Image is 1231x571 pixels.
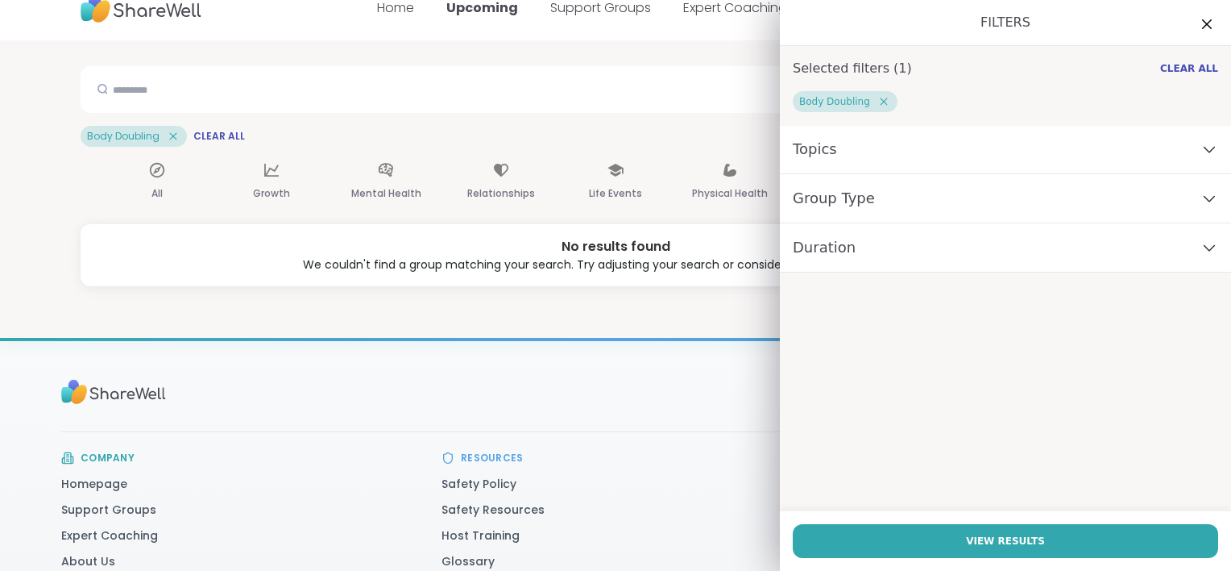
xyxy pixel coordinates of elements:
[793,187,875,210] span: Group Type
[441,553,495,569] a: Glossary
[441,502,545,518] a: Safety Resources
[799,95,870,108] span: Body Doubling
[61,553,115,569] a: About Us
[793,236,856,259] span: Duration
[793,138,837,160] span: Topics
[692,184,768,203] p: Physical Health
[467,184,535,203] p: Relationships
[93,237,1138,256] div: No results found
[81,452,135,465] h3: Company
[589,184,642,203] p: Life Events
[93,256,1138,273] div: We couldn't find a group matching your search. Try adjusting your search or consider your own group!
[193,130,245,143] span: Clear All
[253,184,290,203] p: Growth
[793,59,912,78] h1: Selected filters ( 1 )
[61,476,127,492] a: Homepage
[793,13,1218,32] h1: Filters
[793,524,1218,558] button: View Results
[1160,62,1218,75] span: Clear All
[61,372,166,412] img: Sharewell
[87,130,160,143] span: Body Doubling
[441,527,520,544] a: Host Training
[61,527,158,544] a: Expert Coaching
[966,534,1045,548] span: View Results
[61,502,156,518] a: Support Groups
[461,452,524,465] h3: Resources
[441,476,516,492] a: Safety Policy
[151,184,163,203] p: All
[351,184,421,203] p: Mental Health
